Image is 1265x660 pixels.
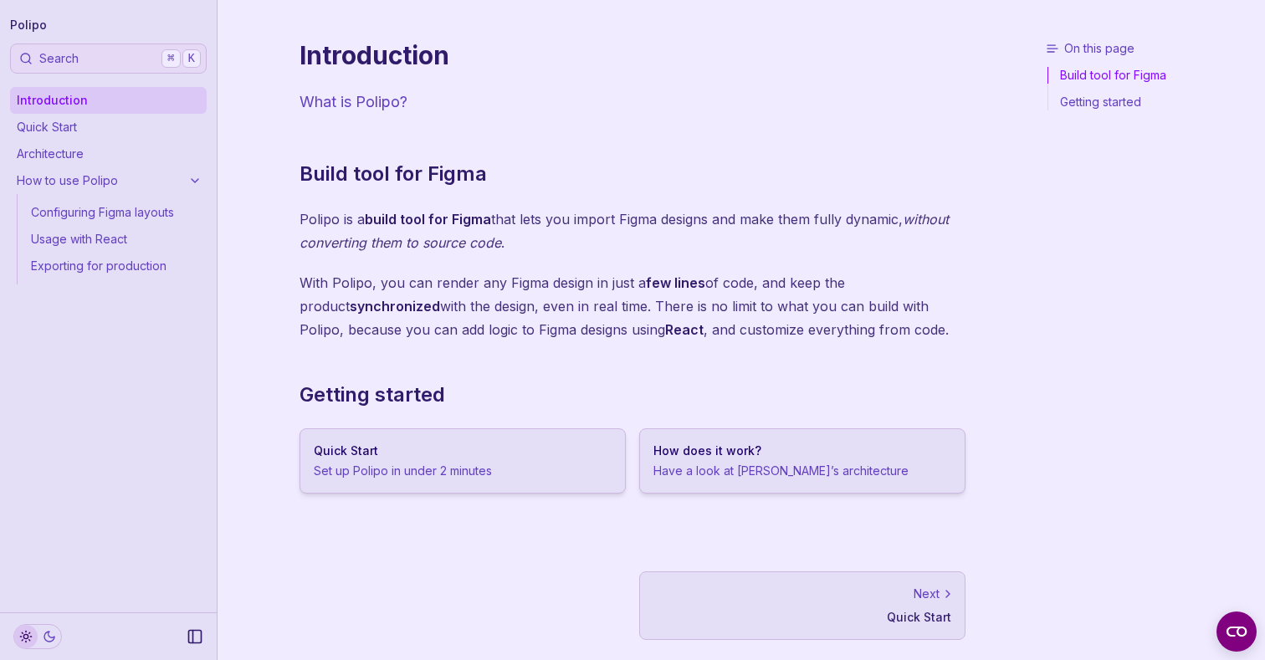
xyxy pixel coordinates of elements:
[10,167,207,194] a: How to use Polipo
[300,40,965,70] h1: Introduction
[182,49,201,68] kbd: K
[665,321,704,338] strong: React
[300,90,965,114] p: What is Polipo?
[24,253,207,279] a: Exporting for production
[300,161,487,187] a: Build tool for Figma
[13,624,62,649] button: Toggle Theme
[1048,67,1258,89] a: Build tool for Figma
[24,199,207,226] a: Configuring Figma layouts
[314,443,612,459] h3: Quick Start
[1048,89,1258,110] a: Getting started
[653,463,951,479] p: Have a look at [PERSON_NAME]’s architecture
[300,271,965,341] p: With Polipo, you can render any Figma design in just a of code, and keep the product with the des...
[639,571,965,640] a: NextQuick Start
[182,623,208,650] button: Collapse Sidebar
[639,428,965,494] a: How does it work?Have a look at [PERSON_NAME]’s architecture
[10,114,207,141] a: Quick Start
[914,586,940,602] p: Next
[646,274,705,291] strong: few lines
[300,428,626,494] a: Quick StartSet up Polipo in under 2 minutes
[653,443,951,459] h3: How does it work?
[10,43,207,74] button: Search⌘K
[1216,611,1257,652] button: Open CMP widget
[314,463,612,479] p: Set up Polipo in under 2 minutes
[300,207,965,254] p: Polipo is a that lets you import Figma designs and make them fully dynamic, .
[300,381,445,408] a: Getting started
[10,141,207,167] a: Architecture
[10,87,207,114] a: Introduction
[161,49,180,68] kbd: ⌘
[1046,40,1258,57] h3: On this page
[10,13,47,37] a: Polipo
[350,298,440,315] strong: synchronized
[365,211,491,228] strong: build tool for Figma
[653,609,951,626] p: Quick Start
[24,226,207,253] a: Usage with React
